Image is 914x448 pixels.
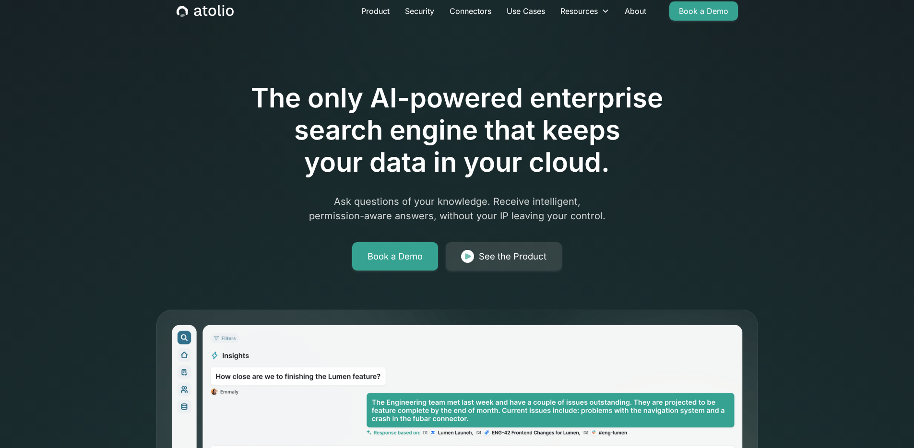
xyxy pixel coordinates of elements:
a: Book a Demo [669,1,738,21]
a: About [617,1,654,21]
div: See the Product [479,250,546,263]
p: Ask questions of your knowledge. Receive intelligent, permission-aware answers, without your IP l... [273,194,641,223]
a: home [177,5,234,17]
a: Product [354,1,397,21]
div: Resources [560,5,598,17]
iframe: Chat Widget [866,402,914,448]
a: Connectors [442,1,499,21]
h1: The only AI-powered enterprise search engine that keeps your data in your cloud. [212,82,703,179]
div: Resources [553,1,617,21]
a: Use Cases [499,1,553,21]
a: Book a Demo [352,242,438,271]
a: See the Product [446,242,562,271]
a: Security [397,1,442,21]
